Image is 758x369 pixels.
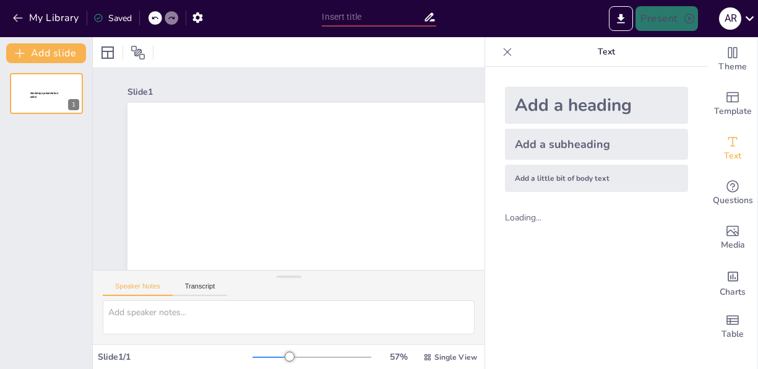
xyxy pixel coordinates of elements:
div: Add a subheading [505,129,688,160]
span: Table [721,328,744,341]
div: Get real-time input from your audience [708,171,757,215]
button: Export to PowerPoint [609,6,633,31]
span: Questions [713,194,753,207]
div: Add a little bit of body text [505,165,688,192]
div: Add a table [708,305,757,349]
div: Saved [93,12,132,24]
span: Single View [434,352,477,362]
div: 1 [68,99,79,110]
div: Add charts and graphs [708,260,757,305]
span: Theme [718,60,747,74]
button: My Library [9,8,84,28]
button: a r [719,6,741,31]
div: Layout [98,43,118,63]
div: Slide 1 / 1 [98,351,252,363]
span: Media [721,238,745,252]
div: Loading... [505,212,562,224]
span: Sendsteps presentation editor [30,92,58,98]
div: Add text boxes [708,126,757,171]
div: Change the overall theme [708,37,757,82]
button: Add slide [6,43,86,63]
button: Speaker Notes [103,282,173,296]
div: Slide 1 [127,86,671,98]
span: Template [714,105,752,118]
div: 1 [10,73,83,114]
button: Transcript [173,282,228,296]
input: Insert title [322,8,423,26]
div: Add a heading [505,87,688,124]
div: Add ready made slides [708,82,757,126]
span: Text [724,149,741,163]
span: Charts [720,285,746,299]
span: Position [131,45,145,60]
div: 57 % [384,351,413,363]
div: Add images, graphics, shapes or video [708,215,757,260]
button: Present [635,6,697,31]
div: a r [719,7,741,30]
p: Text [517,37,696,67]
